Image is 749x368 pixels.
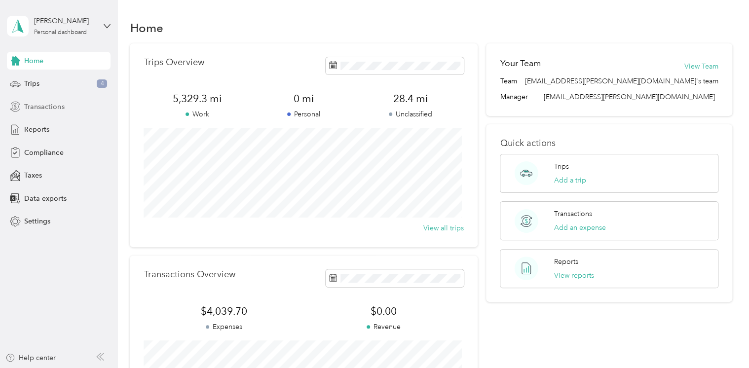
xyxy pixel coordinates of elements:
button: View reports [554,270,594,281]
p: Expenses [144,322,303,332]
span: Data exports [24,193,66,204]
span: Team [500,76,517,86]
span: Manager [500,92,527,102]
span: 0 mi [251,92,357,106]
span: [EMAIL_ADDRESS][PERSON_NAME][DOMAIN_NAME] [544,93,715,101]
p: Trips [554,161,569,172]
h1: Home [130,23,163,33]
button: Add an expense [554,222,606,233]
span: 5,329.3 mi [144,92,250,106]
button: Add a trip [554,175,586,185]
div: [PERSON_NAME] [34,16,96,26]
button: View all trips [423,223,464,233]
div: Personal dashboard [34,30,87,36]
h2: Your Team [500,57,540,70]
p: Transactions Overview [144,269,235,280]
span: Settings [24,216,50,226]
p: Transactions [554,209,592,219]
span: Transactions [24,102,64,112]
iframe: Everlance-gr Chat Button Frame [694,313,749,368]
span: Taxes [24,170,42,181]
span: Trips [24,78,39,89]
p: Revenue [304,322,464,332]
button: View Team [684,61,718,72]
p: Work [144,109,250,119]
span: Home [24,56,43,66]
button: Help center [5,353,56,363]
p: Reports [554,257,578,267]
p: Quick actions [500,138,718,148]
span: Compliance [24,147,63,158]
p: Trips Overview [144,57,204,68]
p: Unclassified [357,109,464,119]
span: [EMAIL_ADDRESS][PERSON_NAME][DOMAIN_NAME]'s team [525,76,718,86]
span: 4 [97,79,107,88]
p: Personal [251,109,357,119]
span: 28.4 mi [357,92,464,106]
span: $4,039.70 [144,304,303,318]
span: Reports [24,124,49,135]
span: $0.00 [304,304,464,318]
